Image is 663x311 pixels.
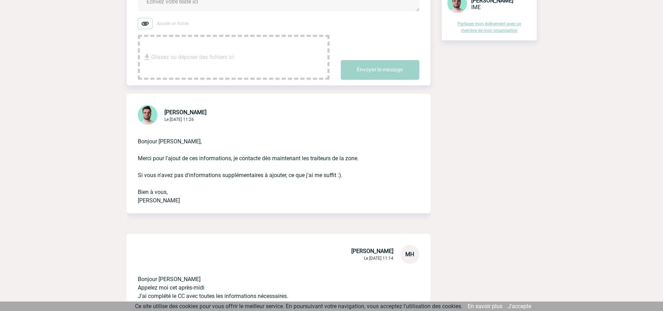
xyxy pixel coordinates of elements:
[157,21,189,26] span: Ajouter un fichier
[135,303,462,310] span: Ce site utilise des cookies pour vous offrir le meilleur service. En poursuivant votre navigation...
[468,303,502,310] a: En savoir plus
[364,256,393,261] span: Le [DATE] 11:14
[471,4,481,11] span: IME
[508,303,531,310] a: J'accepte
[138,126,400,205] p: Bonjour [PERSON_NAME], Merci pour l'ajout de ces informations, je contacte dès maintenant les tra...
[151,40,234,75] span: Glissez ou déposer des fichiers ici
[164,109,207,116] span: [PERSON_NAME]
[341,60,419,80] button: Envoyer le message
[164,117,194,122] span: Le [DATE] 11:26
[405,251,414,258] span: MH
[143,53,151,61] img: file_download.svg
[458,21,521,33] a: Partager mon événement avec un membre de mon organisation
[351,248,393,254] span: [PERSON_NAME]
[138,105,157,125] img: 121547-2.png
